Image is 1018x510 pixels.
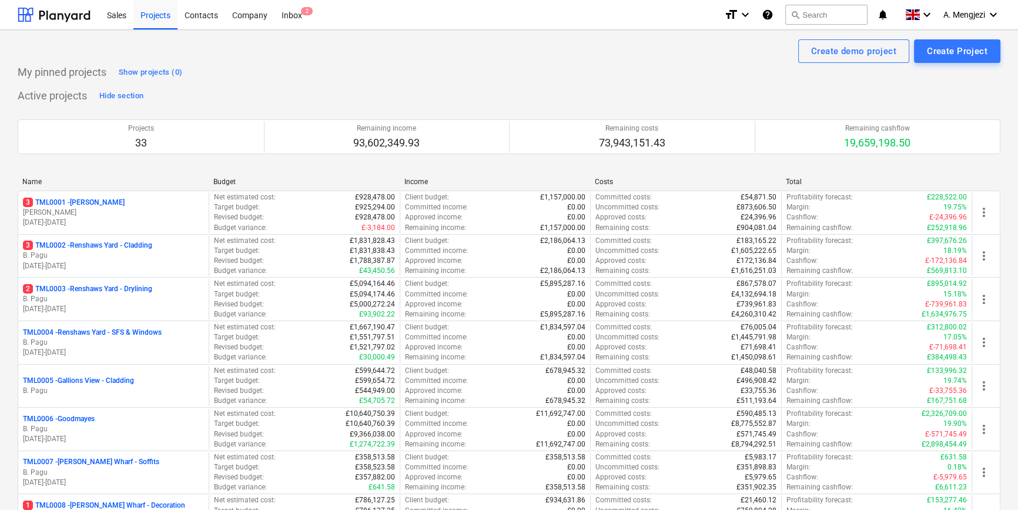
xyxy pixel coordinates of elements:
[786,236,853,246] p: Profitability forecast :
[405,429,463,439] p: Approved income :
[741,322,776,332] p: £76,005.04
[595,246,659,256] p: Uncommitted costs :
[405,386,463,396] p: Approved income :
[350,322,395,332] p: £1,667,190.47
[914,39,1000,63] button: Create Project
[929,386,967,396] p: £-33,755.36
[96,86,146,105] button: Hide section
[567,462,585,472] p: £0.00
[786,322,853,332] p: Profitability forecast :
[540,236,585,246] p: £2,186,064.13
[786,439,853,449] p: Remaining cashflow :
[736,376,776,386] p: £496,908.42
[214,482,267,492] p: Budget variance :
[540,279,585,289] p: £5,895,287.16
[214,396,267,406] p: Budget variance :
[595,472,647,482] p: Approved costs :
[23,478,204,488] p: [DATE] - [DATE]
[567,289,585,299] p: £0.00
[977,205,991,219] span: more_vert
[567,342,585,352] p: £0.00
[977,249,991,263] span: more_vert
[355,202,395,212] p: £925,294.00
[23,457,204,487] div: TML0007 -[PERSON_NAME] Wharf - SoffitsB. Pagu[DATE]-[DATE]
[567,386,585,396] p: £0.00
[943,419,967,429] p: 19.90%
[595,322,652,332] p: Committed costs :
[943,289,967,299] p: 15.18%
[933,472,967,482] p: £-5,979.65
[355,452,395,462] p: £358,513.58
[23,251,204,261] p: B. Pagu
[405,322,449,332] p: Client budget :
[567,376,585,386] p: £0.00
[359,266,395,276] p: £43,450.56
[745,452,776,462] p: £5,983.17
[595,289,659,299] p: Uncommitted costs :
[23,284,204,314] div: 2TML0003 -Renshaws Yard - DryliningB. Pagu[DATE]-[DATE]
[736,299,776,309] p: £739,961.83
[929,342,967,352] p: £-71,698.41
[214,452,276,462] p: Net estimated cost :
[786,279,853,289] p: Profitability forecast :
[927,223,967,233] p: £252,918.96
[567,212,585,222] p: £0.00
[405,202,468,212] p: Committed income :
[791,10,800,19] span: search
[927,352,967,362] p: £384,498.43
[23,208,204,218] p: [PERSON_NAME]
[23,198,125,208] p: TML0001 - [PERSON_NAME]
[18,65,106,79] p: My pinned projects
[595,202,659,212] p: Uncommitted costs :
[595,452,652,462] p: Committed costs :
[23,328,162,338] p: TML0004 - Renshaws Yard - SFS & Windows
[786,223,853,233] p: Remaining cashflow :
[405,223,466,233] p: Remaining income :
[214,299,264,309] p: Revised budget :
[214,246,260,256] p: Target budget :
[595,386,647,396] p: Approved costs :
[23,304,204,314] p: [DATE] - [DATE]
[350,299,395,309] p: £5,000,272.24
[355,376,395,386] p: £599,654.72
[786,246,811,256] p: Margin :
[350,439,395,449] p: £1,274,722.39
[786,289,811,299] p: Margin :
[353,124,420,134] p: Remaining income
[346,409,395,419] p: £10,640,750.39
[595,409,652,419] p: Committed costs :
[929,212,967,222] p: £-24,396.96
[595,279,652,289] p: Committed costs :
[214,289,260,299] p: Target budget :
[214,192,276,202] p: Net estimated cost :
[786,332,811,342] p: Margin :
[567,246,585,256] p: £0.00
[405,266,466,276] p: Remaining income :
[214,256,264,266] p: Revised budget :
[786,396,853,406] p: Remaining cashflow :
[922,409,967,419] p: £2,326,709.00
[595,342,647,352] p: Approved costs :
[940,452,967,462] p: £631.58
[741,386,776,396] p: £33,755.36
[977,292,991,306] span: more_vert
[355,462,395,472] p: £358,523.58
[786,212,818,222] p: Cashflow :
[540,322,585,332] p: £1,834,597.04
[23,294,204,304] p: B. Pagu
[23,241,33,250] span: 3
[738,8,752,22] i: keyboard_arrow_down
[214,429,264,439] p: Revised budget :
[214,376,260,386] p: Target budget :
[927,192,967,202] p: £228,522.00
[350,279,395,289] p: £5,094,164.46
[731,309,776,319] p: £4,260,310.42
[786,452,853,462] p: Profitability forecast :
[23,414,204,444] div: TML0006 -GoodmayesB. Pagu[DATE]-[DATE]
[355,472,395,482] p: £357,882.00
[23,284,152,294] p: TML0003 - Renshaws Yard - Drylining
[724,8,738,22] i: format_size
[23,376,134,386] p: TML0005 - Gallions View - Cladding
[595,352,650,362] p: Remaining costs :
[214,386,264,396] p: Revised budget :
